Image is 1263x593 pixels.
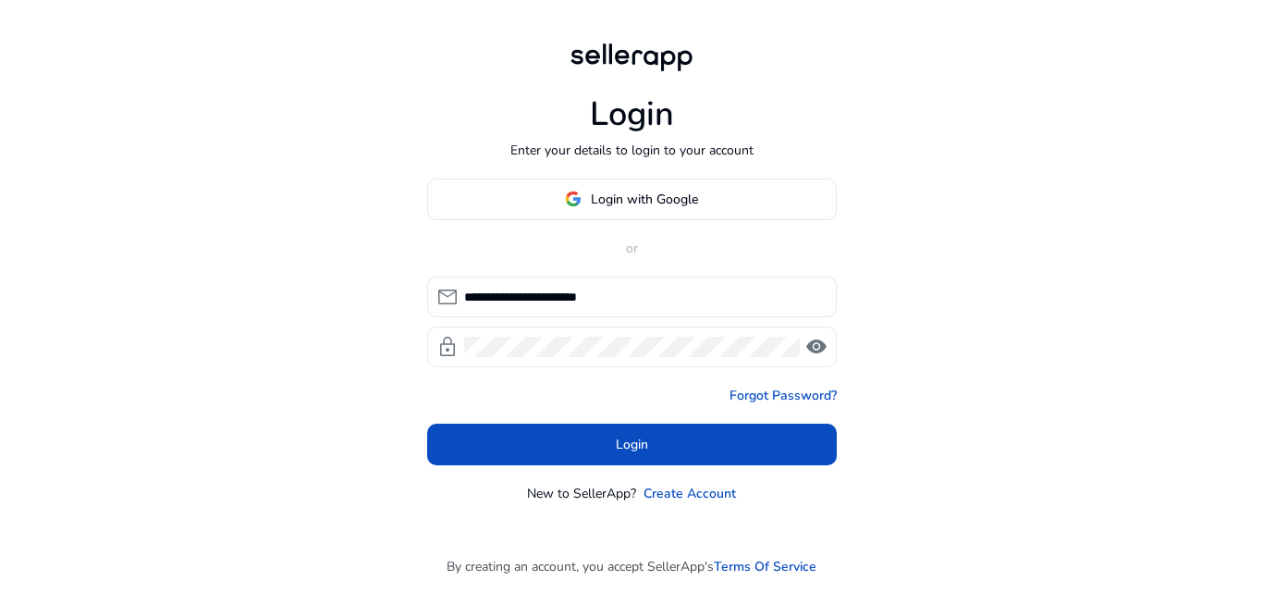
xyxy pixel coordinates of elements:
p: New to SellerApp? [527,484,636,503]
span: mail [436,286,459,308]
button: Login with Google [427,179,837,220]
p: Enter your details to login to your account [510,141,754,160]
span: Login [616,435,648,454]
span: Login with Google [591,190,698,209]
button: Login [427,424,837,465]
span: lock [436,336,459,358]
a: Forgot Password? [730,386,837,405]
span: visibility [805,336,828,358]
a: Terms Of Service [714,557,816,576]
h1: Login [590,94,674,134]
a: Create Account [644,484,736,503]
img: google-logo.svg [565,191,582,207]
p: or [427,239,837,258]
